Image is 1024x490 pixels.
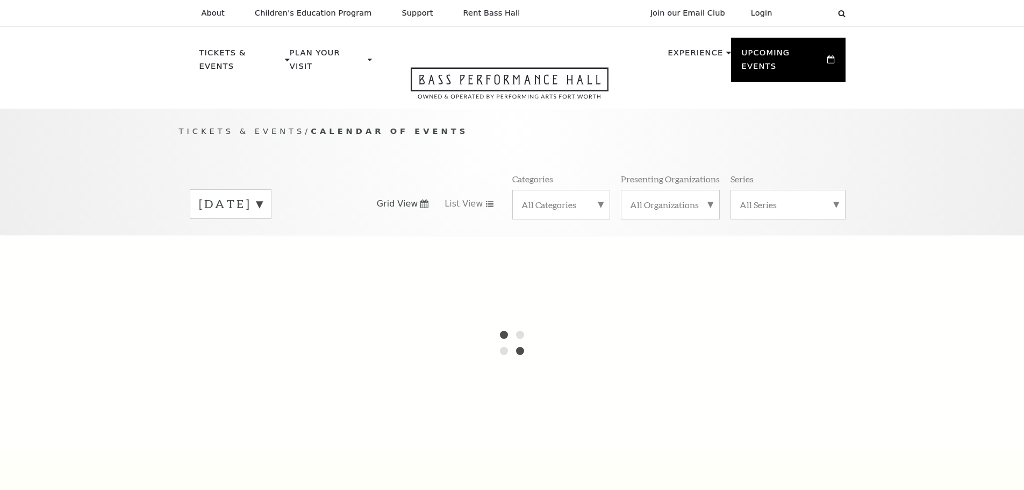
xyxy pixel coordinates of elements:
[463,9,520,18] p: Rent Bass Hall
[668,46,723,66] p: Experience
[290,46,365,79] p: Plan Your Visit
[790,8,828,18] select: Select:
[402,9,433,18] p: Support
[630,199,711,210] label: All Organizations
[202,9,225,18] p: About
[179,126,305,136] span: Tickets & Events
[255,9,372,18] p: Children's Education Program
[512,173,553,184] p: Categories
[621,173,720,184] p: Presenting Organizations
[731,173,754,184] p: Series
[311,126,468,136] span: Calendar of Events
[742,46,825,79] p: Upcoming Events
[521,199,601,210] label: All Categories
[179,125,846,138] p: /
[377,198,418,210] span: Grid View
[199,196,262,212] label: [DATE]
[199,46,283,79] p: Tickets & Events
[445,198,483,210] span: List View
[740,199,836,210] label: All Series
